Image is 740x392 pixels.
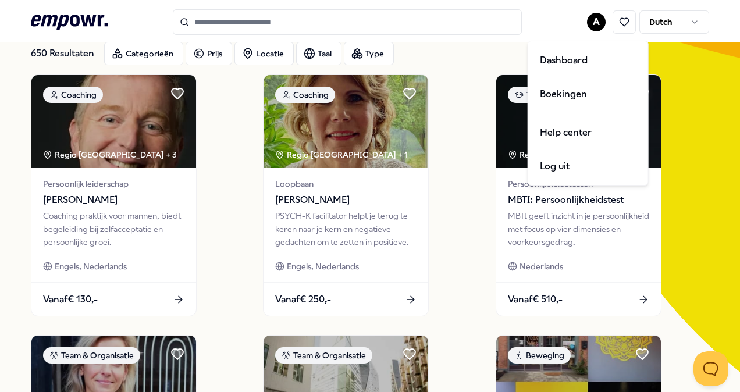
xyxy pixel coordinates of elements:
[531,116,646,149] a: Help center
[531,77,646,111] a: Boekingen
[531,44,646,77] a: Dashboard
[531,149,646,183] div: Log uit
[528,41,649,186] div: A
